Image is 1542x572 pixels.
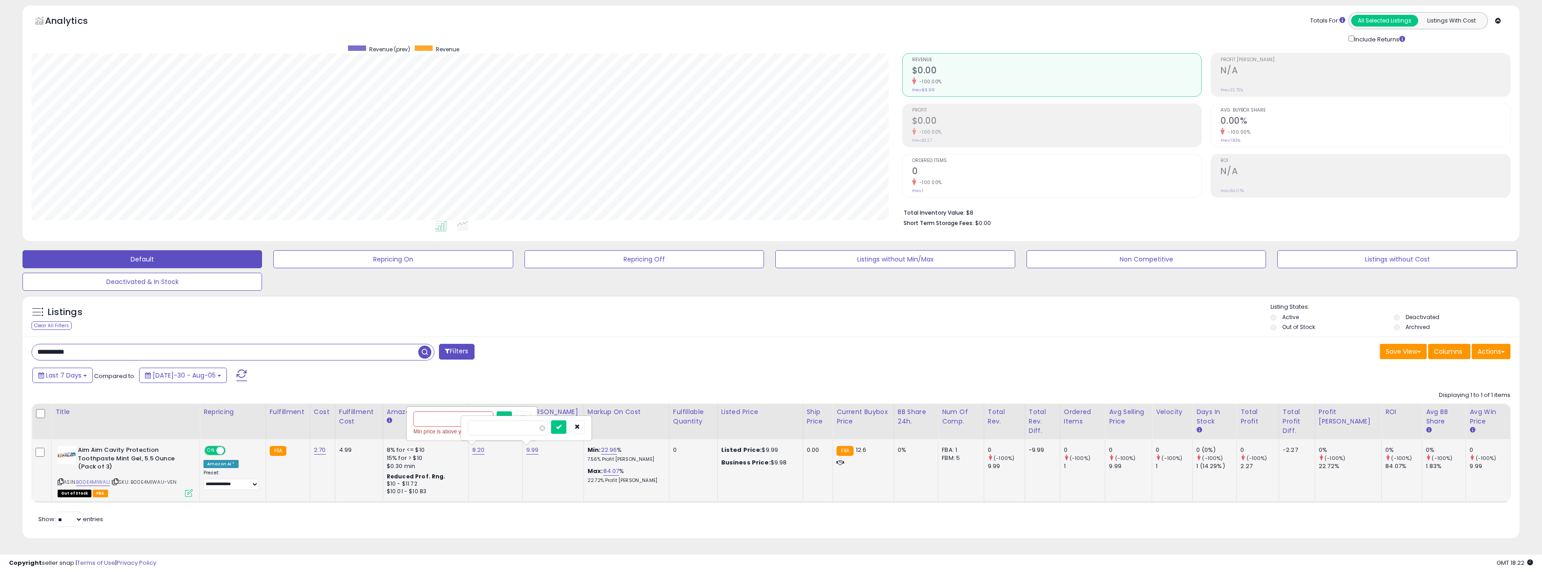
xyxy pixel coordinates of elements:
[601,446,617,455] a: 22.96
[1240,407,1275,426] div: Total Profit
[1064,462,1105,470] div: 1
[1426,407,1462,426] div: Avg BB Share
[1026,250,1266,268] button: Non Competitive
[1497,558,1533,567] span: 2025-08-13 18:22 GMT
[1247,455,1267,462] small: (-100%)
[1385,462,1422,470] div: 84.07%
[203,407,262,417] div: Repricing
[603,467,620,476] a: 84.07
[912,87,935,93] small: Prev: $9.99
[916,78,942,85] small: -100.00%
[1428,344,1470,359] button: Columns
[94,372,136,380] span: Compared to:
[23,250,262,268] button: Default
[912,116,1202,128] h2: $0.00
[46,371,81,380] span: Last 7 Days
[205,447,217,455] span: ON
[583,404,669,439] th: The percentage added to the cost of goods (COGS) that forms the calculator for Min & Max prices.
[1029,446,1053,454] div: -9.99
[436,45,459,53] span: Revenue
[1271,303,1519,311] p: Listing States:
[942,454,977,462] div: FBM: 5
[139,368,227,383] button: [DATE]-30 - Aug-05
[472,446,485,455] a: 8.20
[994,455,1014,462] small: (-100%)
[387,454,461,462] div: 15% for > $10
[912,138,932,143] small: Prev: $2.27
[1221,65,1510,77] h2: N/A
[588,446,662,463] div: %
[1109,407,1148,426] div: Avg Selling Price
[369,45,410,53] span: Revenue (prev)
[916,129,942,135] small: -100.00%
[988,446,1025,454] div: 0
[1319,407,1378,426] div: Profit [PERSON_NAME]
[387,480,461,488] div: $10 - $11.72
[439,344,474,360] button: Filters
[1156,407,1189,417] div: Velocity
[1319,446,1381,454] div: 0%
[32,321,72,330] div: Clear All Filters
[1380,344,1427,359] button: Save View
[387,462,461,470] div: $0.30 min
[1325,455,1345,462] small: (-100%)
[856,446,867,454] span: 12.6
[673,446,710,454] div: 0
[387,473,446,480] b: Reduced Prof. Rng.
[1426,446,1465,454] div: 0%
[912,58,1202,63] span: Revenue
[1225,129,1250,135] small: -100.00%
[912,188,923,194] small: Prev: 1
[93,490,108,497] span: FBA
[1221,138,1240,143] small: Prev: 1.83%
[117,558,156,567] a: Privacy Policy
[942,446,977,454] div: FBA: 1
[1470,462,1510,470] div: 9.99
[58,446,76,464] img: 41vIdneGtXL._SL40_.jpg
[23,273,262,291] button: Deactivated & In Stock
[270,407,306,417] div: Fulfillment
[1221,188,1244,194] small: Prev: 84.07%
[58,490,91,497] span: All listings that are currently out of stock and unavailable for purchase on Amazon
[413,427,530,436] div: Min price is above your Max price
[1221,166,1510,178] h2: N/A
[912,108,1202,113] span: Profit
[78,446,187,473] b: Aim Aim Cavity Protection Toothpaste Mint Gel, 5.5 Ounce (Pack of 3)
[1196,407,1233,426] div: Days In Stock
[1064,446,1105,454] div: 0
[1162,455,1182,462] small: (-100%)
[721,459,796,467] div: $9.98
[1029,407,1056,436] div: Total Rev. Diff.
[807,407,829,426] div: Ship Price
[1319,462,1381,470] div: 22.72%
[1406,313,1439,321] label: Deactivated
[1282,323,1315,331] label: Out of Stock
[912,166,1202,178] h2: 0
[387,446,461,454] div: 8% for <= $10
[1470,446,1510,454] div: 0
[1470,426,1475,434] small: Avg Win Price.
[916,179,942,186] small: -100.00%
[1470,407,1506,426] div: Avg Win Price
[775,250,1015,268] button: Listings without Min/Max
[1196,426,1202,434] small: Days In Stock.
[1221,87,1243,93] small: Prev: 22.72%
[721,446,762,454] b: Listed Price:
[76,478,110,486] a: B00E4MIWAU
[1391,455,1412,462] small: (-100%)
[58,446,193,496] div: ASIN:
[942,407,980,426] div: Num of Comp.
[224,447,239,455] span: OFF
[1240,446,1279,454] div: 0
[1426,462,1465,470] div: 1.83%
[988,462,1025,470] div: 9.99
[1277,250,1517,268] button: Listings without Cost
[203,470,259,490] div: Preset:
[1406,323,1430,331] label: Archived
[807,446,826,454] div: 0.00
[525,250,764,268] button: Repricing Off
[526,407,580,417] div: [PERSON_NAME]
[9,558,42,567] strong: Copyright
[270,446,286,456] small: FBA
[387,488,461,495] div: $10.01 - $10.83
